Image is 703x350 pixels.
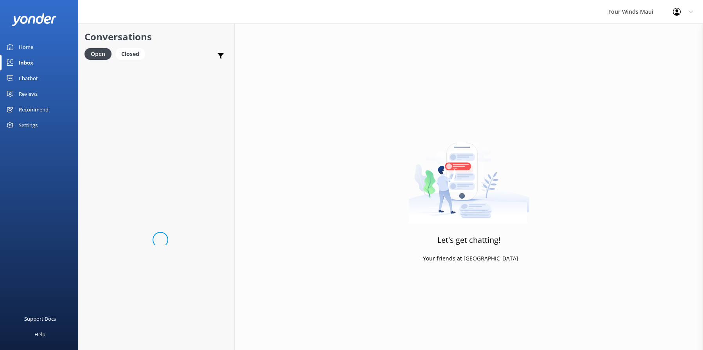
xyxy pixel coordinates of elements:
[12,13,57,26] img: yonder-white-logo.png
[19,55,33,70] div: Inbox
[85,48,111,60] div: Open
[115,48,145,60] div: Closed
[19,70,38,86] div: Chatbot
[419,254,518,263] p: - Your friends at [GEOGRAPHIC_DATA]
[19,39,33,55] div: Home
[19,102,49,117] div: Recommend
[19,86,38,102] div: Reviews
[115,49,149,58] a: Closed
[24,311,56,327] div: Support Docs
[85,29,228,44] h2: Conversations
[437,234,500,246] h3: Let's get chatting!
[85,49,115,58] a: Open
[408,126,529,224] img: artwork of a man stealing a conversation from at giant smartphone
[34,327,45,342] div: Help
[19,117,38,133] div: Settings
